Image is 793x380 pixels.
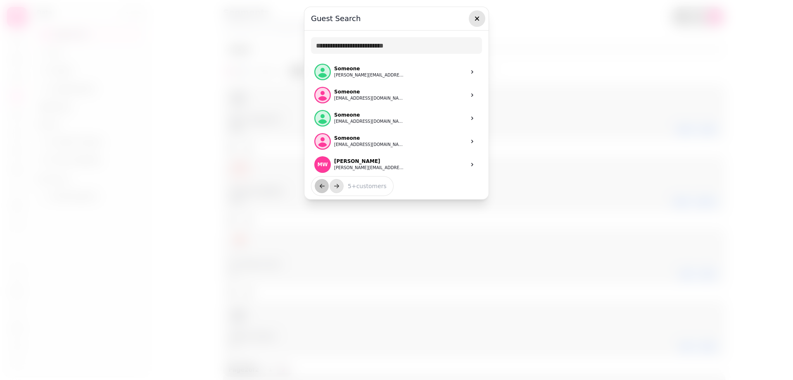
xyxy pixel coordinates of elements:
[311,14,482,24] h3: Guest Search
[330,179,344,193] button: next
[334,135,404,141] p: Someone
[334,65,404,72] p: Someone
[334,88,404,95] p: Someone
[315,179,329,193] button: back
[334,165,404,171] button: [PERSON_NAME][EMAIL_ADDRESS][PERSON_NAME][DOMAIN_NAME]
[311,153,482,176] a: M WMW[PERSON_NAME][PERSON_NAME][EMAIL_ADDRESS][PERSON_NAME][DOMAIN_NAME]
[311,130,482,153] a: Someone[EMAIL_ADDRESS][DOMAIN_NAME]
[334,141,404,148] button: [EMAIL_ADDRESS][DOMAIN_NAME]
[311,60,482,84] a: Someone[PERSON_NAME][EMAIL_ADDRESS][PERSON_NAME][DOMAIN_NAME]
[334,95,404,102] button: [EMAIL_ADDRESS][DOMAIN_NAME]
[334,158,404,165] p: [PERSON_NAME]
[334,118,404,125] button: [EMAIL_ADDRESS][DOMAIN_NAME]
[311,107,482,130] a: Someone[EMAIL_ADDRESS][DOMAIN_NAME]
[334,112,404,118] p: Someone
[317,162,328,167] span: MW
[341,182,387,190] p: 5 + customers
[311,84,482,107] a: Someone[EMAIL_ADDRESS][DOMAIN_NAME]
[334,72,404,79] button: [PERSON_NAME][EMAIL_ADDRESS][PERSON_NAME][DOMAIN_NAME]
